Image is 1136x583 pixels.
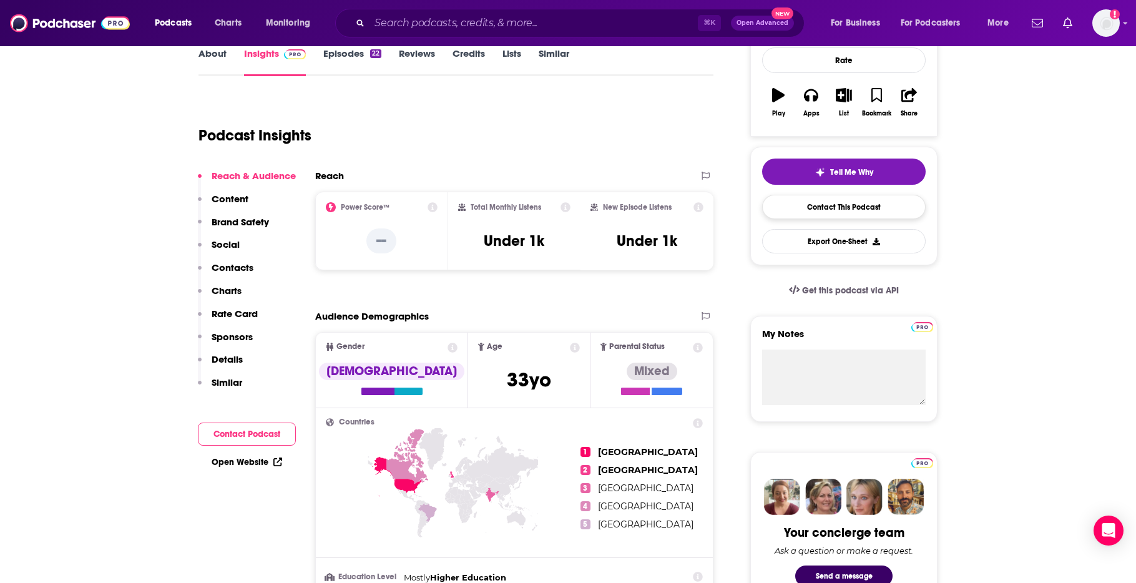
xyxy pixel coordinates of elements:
span: [GEOGRAPHIC_DATA] [598,464,698,476]
span: Tell Me Why [830,167,873,177]
input: Search podcasts, credits, & more... [370,13,698,33]
a: Show notifications dropdown [1058,12,1077,34]
button: Content [198,193,248,216]
div: Ask a question or make a request. [775,546,913,556]
img: User Profile [1092,9,1120,37]
span: For Business [831,14,880,32]
div: Your concierge team [784,525,904,541]
a: Show notifications dropdown [1027,12,1048,34]
button: Reach & Audience [198,170,296,193]
p: Charts [212,285,242,296]
button: Similar [198,376,242,399]
img: Podchaser Pro [911,458,933,468]
h1: Podcast Insights [198,126,311,145]
span: Higher Education [430,572,506,582]
p: Social [212,238,240,250]
div: Bookmark [862,110,891,117]
button: Play [762,80,795,125]
img: Podchaser - Follow, Share and Rate Podcasts [10,11,130,35]
a: Similar [539,47,569,76]
button: Show profile menu [1092,9,1120,37]
p: Details [212,353,243,365]
a: Episodes22 [323,47,381,76]
button: Contacts [198,262,253,285]
p: Reach & Audience [212,170,296,182]
span: 2 [580,465,590,475]
span: 3 [580,483,590,493]
span: New [771,7,794,19]
span: [GEOGRAPHIC_DATA] [598,446,698,458]
span: Charts [215,14,242,32]
img: Podchaser Pro [911,322,933,332]
span: More [987,14,1009,32]
a: Lists [502,47,521,76]
span: Parental Status [609,343,665,351]
button: Apps [795,80,827,125]
button: Rate Card [198,308,258,331]
a: Contact This Podcast [762,195,926,219]
span: 5 [580,519,590,529]
p: Content [212,193,248,205]
h3: Under 1k [617,232,677,250]
a: About [198,47,227,76]
h2: Power Score™ [341,203,389,212]
div: Open Intercom Messenger [1094,516,1124,546]
p: Similar [212,376,242,388]
button: Export One-Sheet [762,229,926,253]
p: Contacts [212,262,253,273]
button: Share [893,80,926,125]
span: Podcasts [155,14,192,32]
a: InsightsPodchaser Pro [244,47,306,76]
a: Charts [207,13,249,33]
p: Brand Safety [212,216,269,228]
button: Brand Safety [198,216,269,239]
img: Podchaser Pro [284,49,306,59]
button: open menu [979,13,1024,33]
div: Share [901,110,918,117]
h3: Education Level [326,573,399,581]
button: Open AdvancedNew [731,16,794,31]
button: List [828,80,860,125]
h2: Audience Demographics [315,310,429,322]
span: Gender [336,343,365,351]
label: My Notes [762,328,926,350]
div: 22 [370,49,381,58]
button: Bookmark [860,80,893,125]
span: Open Advanced [737,20,788,26]
div: Mixed [627,363,677,380]
span: For Podcasters [901,14,961,32]
span: Monitoring [266,14,310,32]
p: Rate Card [212,308,258,320]
img: Jon Profile [888,479,924,515]
span: 4 [580,501,590,511]
div: Apps [803,110,820,117]
h2: Reach [315,170,344,182]
button: open menu [146,13,208,33]
img: Barbara Profile [805,479,841,515]
p: Sponsors [212,331,253,343]
img: tell me why sparkle [815,167,825,177]
a: Credits [453,47,485,76]
span: Logged in as kindrieri [1092,9,1120,37]
svg: Add a profile image [1110,9,1120,19]
a: Pro website [911,456,933,468]
button: Details [198,353,243,376]
span: Mostly [404,572,430,582]
span: ⌘ K [698,15,721,31]
div: Rate [762,47,926,73]
span: 33 yo [507,368,551,392]
button: open menu [822,13,896,33]
span: [GEOGRAPHIC_DATA] [598,483,693,494]
a: Pro website [911,320,933,332]
img: Jules Profile [846,479,883,515]
span: [GEOGRAPHIC_DATA] [598,501,693,512]
h2: New Episode Listens [603,203,672,212]
span: Get this podcast via API [802,285,899,296]
p: -- [366,228,396,253]
button: tell me why sparkleTell Me Why [762,159,926,185]
button: Charts [198,285,242,308]
a: Reviews [399,47,435,76]
div: Search podcasts, credits, & more... [347,9,816,37]
span: [GEOGRAPHIC_DATA] [598,519,693,530]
